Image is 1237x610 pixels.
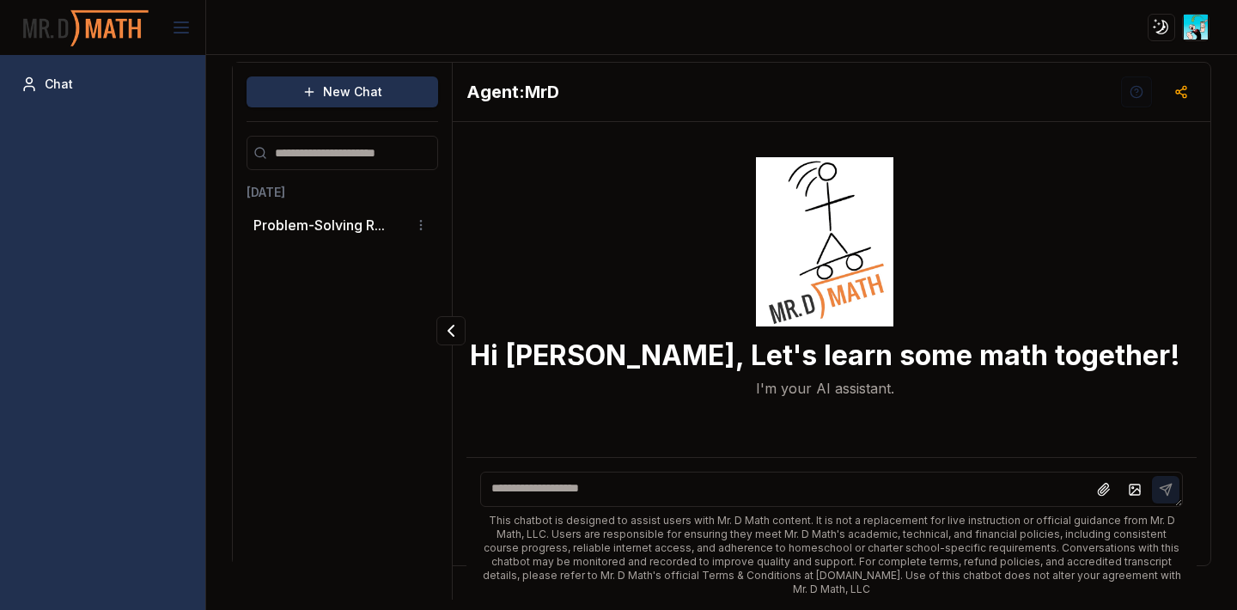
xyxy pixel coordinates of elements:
[480,514,1183,596] div: This chatbot is designed to assist users with Mr. D Math content. It is not a replacement for liv...
[411,215,431,235] button: Conversation options
[436,316,466,345] button: Collapse panel
[21,5,150,51] img: PromptOwl
[470,340,1180,371] h3: Hi [PERSON_NAME], Let's learn some math together!
[466,80,559,104] h2: MrD
[14,69,192,100] a: Chat
[247,184,438,201] h3: [DATE]
[1184,15,1209,40] img: ACg8ocLn0pnGginwWY9QgU83cP7rvrDidZZKEU-BY0X93-PbZKuHP2E=s96-c
[45,76,73,93] span: Chat
[253,215,385,235] button: Problem-Solving R...
[756,378,894,399] p: I'm your AI assistant.
[1121,76,1152,107] button: Help Videos
[247,76,438,107] button: New Chat
[756,157,893,326] img: Welcome Owl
